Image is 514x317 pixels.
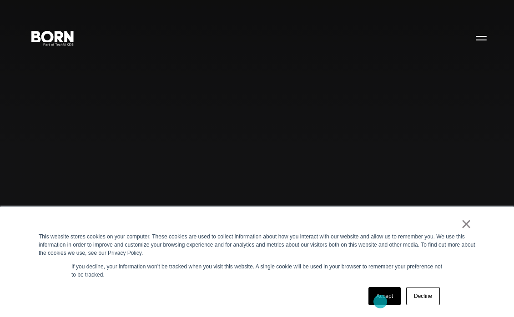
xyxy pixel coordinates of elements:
[39,233,475,257] div: This website stores cookies on your computer. These cookies are used to collect information about...
[461,220,472,228] a: ×
[71,263,443,279] p: If you decline, your information won’t be tracked when you visit this website. A single cookie wi...
[470,28,492,47] button: Open
[368,287,401,305] a: Accept
[406,287,440,305] a: Decline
